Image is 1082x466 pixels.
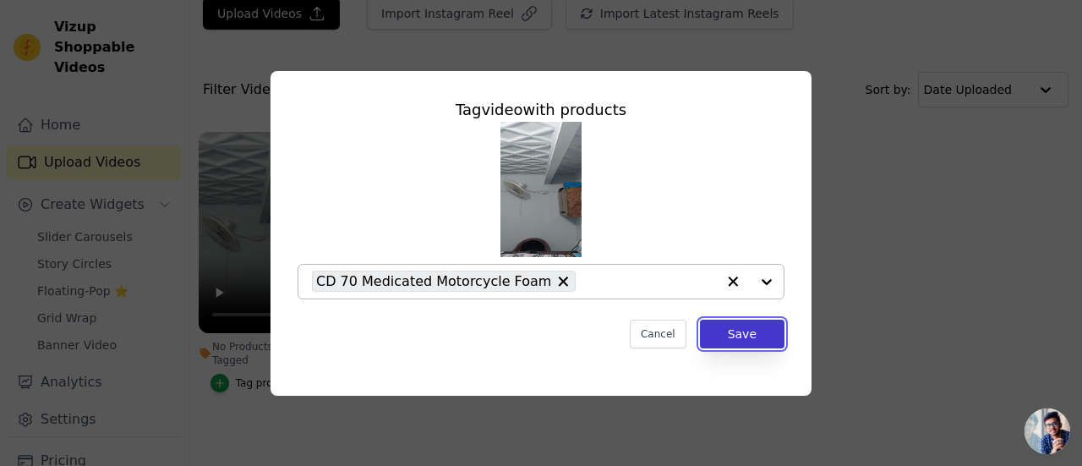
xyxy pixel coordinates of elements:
[316,271,551,292] span: CD 70 Medicated Motorcycle Foam
[1025,408,1070,454] a: Open chat
[630,320,686,348] button: Cancel
[500,122,582,257] img: tn-063b3a825a6d43a086729d7ecf0ec3cb.png
[298,98,784,122] div: Tag video with products
[700,320,784,348] button: Save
